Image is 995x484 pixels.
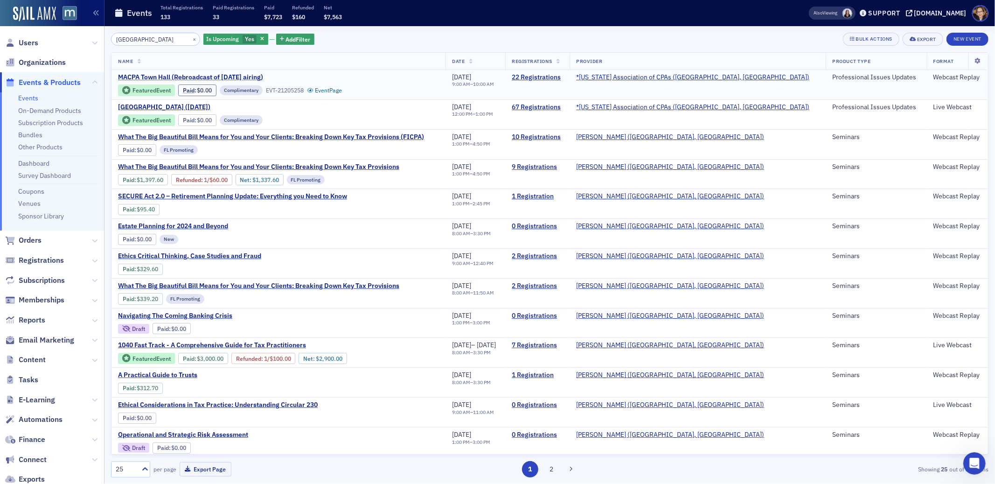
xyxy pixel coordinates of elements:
[5,315,45,325] a: Reports
[19,315,45,325] span: Reports
[5,395,55,405] a: E-Learning
[452,58,465,64] span: Date
[576,401,764,409] a: [PERSON_NAME] ([GEOGRAPHIC_DATA], [GEOGRAPHIC_DATA])
[5,295,64,305] a: Memberships
[452,81,470,87] time: 9:00 AM
[252,176,279,183] span: $1,337.60
[933,103,981,112] div: Live Webcast
[292,13,305,21] span: $160
[160,13,170,21] span: 133
[190,35,199,43] button: ×
[63,6,77,21] img: SailAMX
[452,252,471,260] span: [DATE]
[13,7,56,21] a: SailAMX
[19,395,55,405] span: E-Learning
[236,355,261,362] a: Refunded
[240,176,252,183] span: Net :
[324,4,342,11] p: Net
[452,281,471,290] span: [DATE]
[118,282,399,290] span: What The Big Beautiful Bill Means for You and Your Clients: Breaking Down Key Tax Provisions
[183,355,197,362] span: :
[933,222,981,231] div: Webcast Replay
[19,275,65,286] span: Subscriptions
[264,4,282,11] p: Paid
[19,18,58,33] img: logo
[512,431,563,439] a: 0 Registrations
[157,325,169,332] a: Paid
[576,341,764,350] a: [PERSON_NAME] ([GEOGRAPHIC_DATA], [GEOGRAPHIC_DATA])
[832,192,920,201] div: Seminars
[19,57,66,68] span: Organizations
[287,175,325,184] div: FL Promoting
[118,163,399,171] span: What The Big Beautiful Bill Means for You and Your Clients: Breaking Down Key Tax Provisions
[118,234,156,245] div: Paid: 0 - $0
[118,371,275,379] a: A Practical Guide to Trusts
[19,255,64,266] span: Registrations
[18,143,63,151] a: Other Products
[452,133,471,141] span: [DATE]
[183,355,195,362] a: Paid
[856,36,892,42] div: Bulk Actions
[18,159,49,168] a: Dashboard
[576,58,602,64] span: Provider
[123,176,134,183] a: Paid
[123,147,137,154] span: :
[118,84,175,96] div: Featured Event
[576,252,764,260] span: Werner-Rocca (Flourtown, PA)
[576,73,809,82] span: *Maryland Association of CPAs (Timonium, MD)
[832,58,870,64] span: Product Type
[123,147,134,154] a: Paid
[5,77,81,88] a: Events & Products
[452,231,491,237] div: –
[118,58,133,64] span: Name
[452,111,473,117] time: 12:00 PM
[118,401,318,409] a: Ethical Considerations in Tax Practice: Understanding Circular 230
[178,353,228,364] div: Paid: 9 - $300000
[473,319,490,326] time: 3:00 PM
[452,103,471,111] span: [DATE]
[868,9,900,17] div: Support
[118,222,275,231] span: Estate Planning for 2024 and Beyond
[473,349,491,356] time: 3:30 PM
[452,341,471,349] span: [DATE]
[19,118,156,127] div: Send us a message
[118,431,275,439] a: Operational and Strategic Risk Assessment
[933,312,981,320] div: Webcast Replay
[231,353,295,364] div: Refunded: 9 - $300000
[473,260,494,267] time: 12:40 PM
[19,219,156,229] div: Redirect an Event to a 3rd Party URL
[5,335,74,345] a: Email Marketing
[452,289,470,296] time: 8:00 AM
[118,312,275,320] a: Navigating The Coming Banking Crisis
[18,199,41,208] a: Venues
[19,77,81,88] span: Events & Products
[118,103,275,112] span: MACPA Town Hall (September 2025)
[5,355,46,365] a: Content
[264,13,282,21] span: $7,723
[324,13,342,21] span: $7,563
[19,375,38,385] span: Tasks
[477,341,496,349] span: [DATE]
[123,266,134,273] a: Paid
[452,170,470,177] time: 1:00 PM
[814,10,823,16] div: Also
[946,34,988,42] a: New Event
[220,115,263,125] div: Complimentary
[123,206,134,213] a: Paid
[576,252,764,260] a: [PERSON_NAME] ([GEOGRAPHIC_DATA], [GEOGRAPHIC_DATA])
[512,222,563,231] a: 0 Registrations
[266,87,304,94] div: EVT-21205258
[118,341,306,350] span: 1040 Fast Track - A Comprehensive Guide for Tax Practitioners
[178,114,216,126] div: Paid: 70 - $0
[157,444,169,451] a: Paid
[292,4,314,11] p: Refunded
[118,204,160,215] div: Paid: 1 - $9540
[832,133,920,141] div: Seminars
[473,200,490,207] time: 2:45 PM
[118,252,275,260] span: Ethics Critical Thinking, Case Studies and Fraud
[933,282,981,290] div: Webcast Replay
[843,33,899,46] button: Bulk Actions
